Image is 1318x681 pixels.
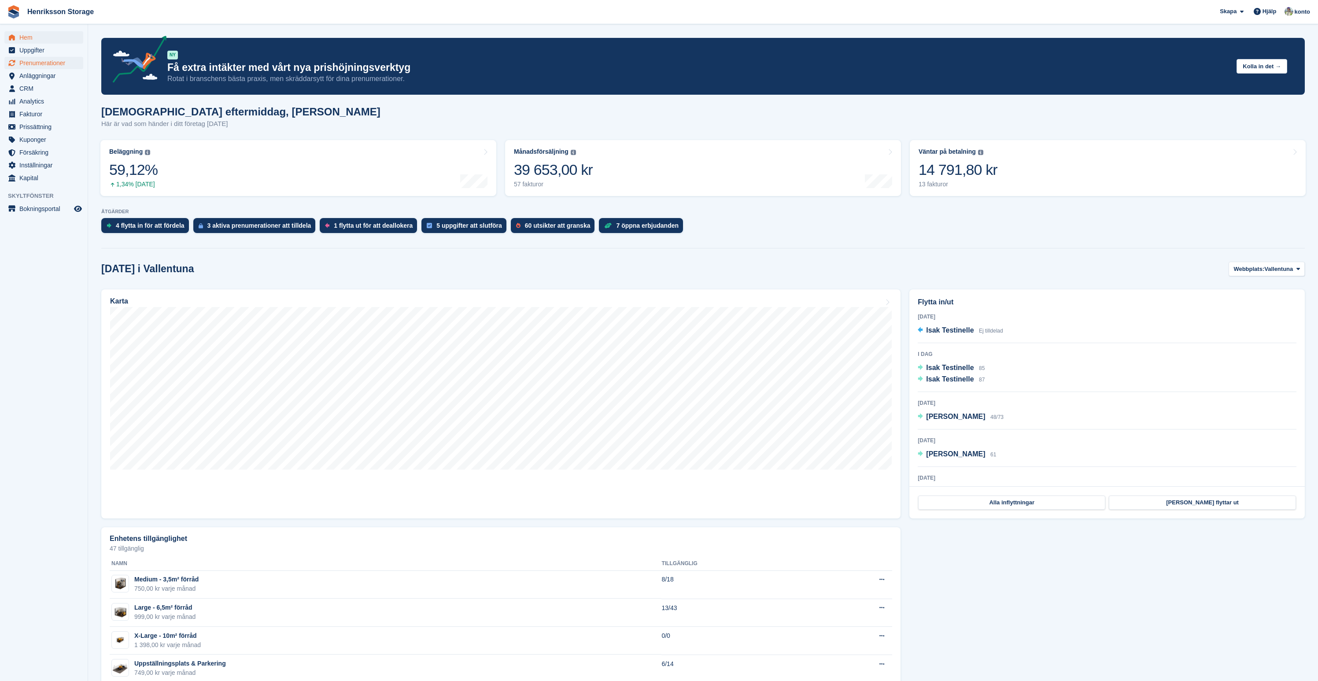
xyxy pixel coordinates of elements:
[918,297,1296,307] h2: Flytta in/ut
[979,377,985,383] span: 87
[112,662,129,674] img: Prc.24.4_.png
[134,584,199,593] div: 750,00 kr varje månad
[4,57,83,69] a: menu
[109,181,158,188] div: 1,34% [DATE]
[73,204,83,214] a: Förhandsgranska butik
[110,545,892,551] p: 47 tillgänglig
[918,474,1296,482] div: [DATE]
[193,218,320,237] a: 3 aktiva prenumerationer att tilldela
[134,603,196,612] div: Large - 6,5m² förråd
[511,218,599,237] a: 60 utsikter att granska
[4,203,83,215] a: meny
[979,365,985,371] span: 85
[926,364,974,371] span: Isak Testinelle
[101,218,193,237] a: 4 flytta in för att fördela
[100,140,496,196] a: Beläggning 59,12% 1,34% [DATE]
[19,121,72,133] span: Prissättning
[919,181,997,188] div: 13 fakturor
[101,209,1305,215] p: ÅTGÄRDER
[918,411,1004,423] a: [PERSON_NAME] 48/73
[604,222,612,229] img: deal-1b604bf984904fb50ccaf53a9ad4b4a5d6e5aea283cecdc64d6e3604feb123c2.svg
[926,375,974,383] span: Isak Testinelle
[918,363,985,374] a: Isak Testinelle 85
[990,452,996,458] span: 61
[926,326,974,334] span: Isak Testinelle
[105,36,167,86] img: price-adjustments-announcement-icon-8257ccfd72463d97f412b2fc003d46551f7dbcb40ab6d574587a9cd5c0d94...
[134,640,201,650] div: 1 398,00 kr varje månad
[1285,7,1293,16] img: Daniel Axberg
[19,82,72,95] span: CRM
[4,82,83,95] a: menu
[101,106,380,118] h1: [DEMOGRAPHIC_DATA] eftermiddag, [PERSON_NAME]
[101,263,194,275] h2: [DATE] i Vallentuna
[19,133,72,146] span: Kuponger
[112,605,129,619] img: Prc.24.6_1%201.png
[918,437,1296,444] div: [DATE]
[24,4,97,19] a: Henriksson Storage
[19,95,72,107] span: Analytics
[918,374,985,385] a: Isak Testinelle 87
[134,668,226,677] div: 749,00 kr varje månad
[116,222,185,229] div: 4 flytta in för att fördela
[19,44,72,56] span: Uppgifter
[1264,265,1293,274] span: Vallentuna
[919,148,976,155] div: Väntar på betalning
[516,223,521,228] img: prospect-51fa495bee0391a8d652442698ab0144808aea92771e9ea1ae160a38d050c398.svg
[1229,262,1305,276] button: Webbplats: Vallentuna
[107,223,111,228] img: move_ins_to_allocate_icon-fdf77a2bb77ea45bf5b3d319d69a93e2d87916cf1d5bf7949dd705db3b84f3ca.svg
[1109,496,1296,510] a: [PERSON_NAME] flyttar ut
[918,496,1105,510] a: Alla inflyttningar
[134,575,199,584] div: Medium - 3,5m² förråd
[167,51,178,59] div: NY
[599,218,687,237] a: 7 öppna erbjudanden
[421,218,511,237] a: 5 uppgifter att slutföra
[661,627,814,655] td: 0/0
[661,557,814,571] th: Tillgänglig
[134,659,226,668] div: Uppställningsplats & Parkering
[199,223,203,229] img: active_subscription_to_allocate_icon-d502201f5373d7db506a760aba3b589e785aa758c864c3986d89f69b8ff3...
[134,631,201,640] div: X-Large - 10m² förråd
[145,150,150,155] img: icon-info-grey-7440780725fd019a000dd9b08b2336e03edf1995a4989e88bcd33f0948082b44.svg
[4,31,83,44] a: menu
[4,108,83,120] a: menu
[167,74,1229,84] p: Rotat i branschens bästa praxis, men skräddarsytt för dina prenumerationer.
[1220,7,1237,16] span: Skapa
[113,575,128,592] img: Prc.24.5_1%201.png
[514,148,569,155] div: Månadsförsäljning
[978,150,983,155] img: icon-info-grey-7440780725fd019a000dd9b08b2336e03edf1995a4989e88bcd33f0948082b44.svg
[918,313,1296,321] div: [DATE]
[918,325,1003,337] a: Isak Testinelle Ej tilldelad
[4,70,83,82] a: menu
[990,414,1004,420] span: 48/73
[514,181,593,188] div: 57 fakturor
[112,635,129,645] img: Group%2032.png
[918,449,996,460] a: [PERSON_NAME] 61
[19,146,72,159] span: Försäkring
[19,159,72,171] span: Inställningar
[918,399,1296,407] div: [DATE]
[4,95,83,107] a: menu
[325,223,329,228] img: move_outs_to_deallocate_icon-f764333ba52eb49d3ac5e1228854f67142a1ed5810a6f6cc68b1a99e826820c5.svg
[4,133,83,146] a: menu
[4,146,83,159] a: menu
[109,161,158,179] div: 59,12%
[19,203,72,215] span: Bokningsportal
[19,70,72,82] span: Anläggningar
[110,297,128,305] h2: Karta
[19,108,72,120] span: Fakturor
[8,192,88,200] span: Skyltfönster
[1295,7,1310,16] span: konto
[979,328,1003,334] span: Ej tilldelad
[926,413,985,420] span: [PERSON_NAME]
[661,570,814,599] td: 8/18
[4,121,83,133] a: menu
[1237,59,1287,74] button: Kolla in det →
[436,222,502,229] div: 5 uppgifter att slutföra
[4,172,83,184] a: menu
[661,599,814,627] td: 13/43
[134,612,196,622] div: 999,00 kr varje månad
[1263,7,1277,16] span: Hjälp
[4,159,83,171] a: menu
[571,150,576,155] img: icon-info-grey-7440780725fd019a000dd9b08b2336e03edf1995a4989e88bcd33f0948082b44.svg
[505,140,901,196] a: Månadsförsäljning 39 653,00 kr 57 fakturor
